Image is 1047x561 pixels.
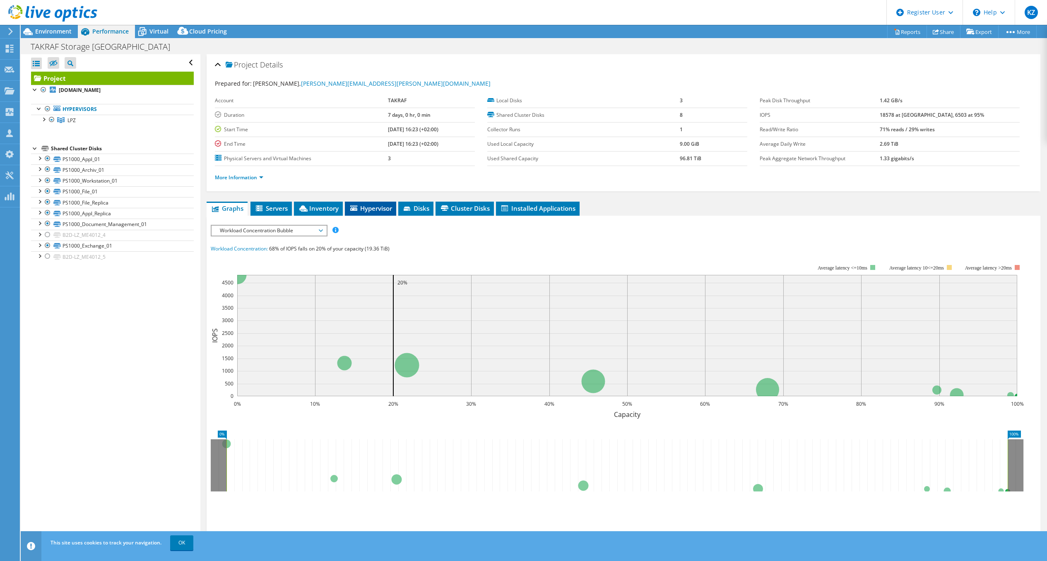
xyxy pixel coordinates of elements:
b: 96.81 TiB [680,155,701,162]
a: PS1000_File_Replica [31,197,194,208]
text: 50% [622,400,632,407]
text: 80% [856,400,866,407]
b: 71% reads / 29% writes [880,126,935,133]
span: KZ [1025,6,1038,19]
b: 8 [680,111,683,118]
b: 3 [680,97,683,104]
a: PS1000_Workstation_01 [31,176,194,186]
text: 60% [700,400,710,407]
b: 1.42 GB/s [880,97,903,104]
a: PS1000_Archiv_01 [31,164,194,175]
a: [DOMAIN_NAME] [31,85,194,96]
label: Shared Cluster Disks [487,111,680,119]
span: Workload Concentration: [211,245,268,252]
span: Servers [255,204,288,212]
a: OK [170,535,193,550]
span: Performance [92,27,129,35]
b: 7 days, 0 hr, 0 min [388,111,431,118]
a: PS1000_Appl_Replica [31,208,194,219]
text: 4500 [222,279,233,286]
b: 2.69 TiB [880,140,898,147]
a: More Information [215,174,263,181]
div: Shared Cluster Disks [51,144,194,154]
label: Peak Disk Throughput [760,96,880,105]
span: Project [226,61,258,69]
text: 40% [544,400,554,407]
span: Disks [402,204,429,212]
span: Inventory [298,204,339,212]
text: 70% [778,400,788,407]
a: [PERSON_NAME][EMAIL_ADDRESS][PERSON_NAME][DOMAIN_NAME] [301,79,491,87]
label: Collector Runs [487,125,680,134]
span: Cluster Disks [440,204,490,212]
span: Virtual [149,27,168,35]
label: End Time [215,140,388,148]
tspan: Average latency <=10ms [818,265,867,271]
b: [DOMAIN_NAME] [59,87,101,94]
label: Peak Aggregate Network Throughput [760,154,880,163]
text: 4000 [222,292,233,299]
a: PS1000_Document_Management_01 [31,219,194,229]
label: Read/Write Ratio [760,125,880,134]
text: 90% [934,400,944,407]
span: Graphs [211,204,243,212]
a: PS1000_File_01 [31,186,194,197]
svg: \n [973,9,980,16]
label: Account [215,96,388,105]
a: Project [31,72,194,85]
text: 0% [233,400,241,407]
a: Reports [887,25,927,38]
text: 2000 [222,342,233,349]
a: B2D-LZ_ME4012_4 [31,230,194,241]
text: 100% [1011,400,1023,407]
a: Hypervisors [31,104,194,115]
a: B2D-LZ_ME4012_5 [31,251,194,262]
text: 1500 [222,355,233,362]
b: 9.00 GiB [680,140,699,147]
text: 20% [397,279,407,286]
tspan: Average latency 10<=20ms [889,265,944,271]
text: 3000 [222,317,233,324]
text: 20% [388,400,398,407]
span: [PERSON_NAME], [253,79,491,87]
b: [DATE] 16:23 (+02:00) [388,126,438,133]
span: LPZ [67,117,76,124]
span: This site uses cookies to track your navigation. [51,539,161,546]
span: 68% of IOPS falls on 20% of your capacity (19.36 TiB) [269,245,390,252]
h1: TAKRAF Storage [GEOGRAPHIC_DATA] [27,42,183,51]
text: 10% [310,400,320,407]
a: LPZ [31,115,194,125]
b: 1 [680,126,683,133]
text: Average latency >20ms [965,265,1012,271]
span: Details [260,60,283,70]
label: Average Daily Write [760,140,880,148]
text: IOPS [210,328,219,343]
text: 3500 [222,304,233,311]
label: Physical Servers and Virtual Machines [215,154,388,163]
b: TAKRAF [388,97,407,104]
label: Local Disks [487,96,680,105]
b: 1.33 gigabits/s [880,155,914,162]
label: Start Time [215,125,388,134]
a: Export [960,25,999,38]
text: 1000 [222,367,233,374]
span: Hypervisor [349,204,392,212]
a: More [998,25,1037,38]
span: Workload Concentration Bubble [216,226,322,236]
label: Duration [215,111,388,119]
b: 3 [388,155,391,162]
text: 500 [225,380,233,387]
text: 30% [466,400,476,407]
label: Prepared for: [215,79,252,87]
text: 0 [231,392,233,400]
span: Installed Applications [500,204,575,212]
text: 2500 [222,330,233,337]
span: Environment [35,27,72,35]
text: Capacity [614,410,641,419]
span: Cloud Pricing [189,27,227,35]
label: Used Shared Capacity [487,154,680,163]
b: [DATE] 16:23 (+02:00) [388,140,438,147]
a: PS1000_Exchange_01 [31,241,194,251]
label: IOPS [760,111,880,119]
b: 18578 at [GEOGRAPHIC_DATA], 6503 at 95% [880,111,984,118]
